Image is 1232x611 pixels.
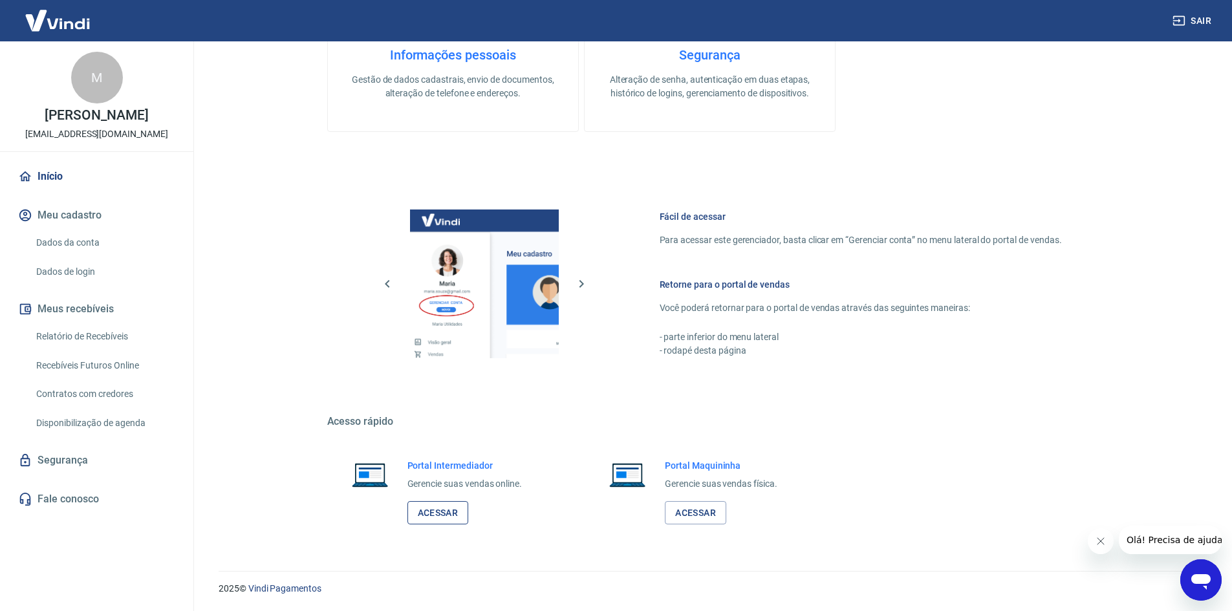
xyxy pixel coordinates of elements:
h6: Portal Intermediador [407,459,523,472]
a: Acessar [407,501,469,525]
p: - rodapé desta página [660,344,1062,358]
p: Gerencie suas vendas física. [665,477,777,491]
p: Gerencie suas vendas online. [407,477,523,491]
iframe: Mensagem da empresa [1119,526,1222,554]
a: Dados de login [31,259,178,285]
button: Meu cadastro [16,201,178,230]
iframe: Fechar mensagem [1088,528,1114,554]
p: [PERSON_NAME] [45,109,148,122]
h5: Acesso rápido [327,415,1093,428]
button: Sair [1170,9,1216,33]
p: Você poderá retornar para o portal de vendas através das seguintes maneiras: [660,301,1062,315]
a: Dados da conta [31,230,178,256]
p: 2025 © [219,582,1201,595]
p: Alteração de senha, autenticação em duas etapas, histórico de logins, gerenciamento de dispositivos. [605,73,814,100]
a: Disponibilização de agenda [31,410,178,436]
h4: Segurança [605,47,814,63]
a: Acessar [665,501,726,525]
p: - parte inferior do menu lateral [660,330,1062,344]
p: Para acessar este gerenciador, basta clicar em “Gerenciar conta” no menu lateral do portal de ven... [660,233,1062,247]
iframe: Botão para abrir a janela de mensagens [1180,559,1222,601]
a: Início [16,162,178,191]
h6: Portal Maquininha [665,459,777,472]
a: Contratos com credores [31,381,178,407]
img: Imagem de um notebook aberto [343,459,397,490]
h4: Informações pessoais [349,47,557,63]
a: Segurança [16,446,178,475]
a: Vindi Pagamentos [248,583,321,594]
p: [EMAIL_ADDRESS][DOMAIN_NAME] [25,127,168,141]
a: Fale conosco [16,485,178,513]
div: M [71,52,123,103]
a: Relatório de Recebíveis [31,323,178,350]
img: Vindi [16,1,100,40]
img: Imagem da dashboard mostrando o botão de gerenciar conta na sidebar no lado esquerdo [410,209,559,358]
h6: Retorne para o portal de vendas [660,278,1062,291]
p: Gestão de dados cadastrais, envio de documentos, alteração de telefone e endereços. [349,73,557,100]
a: Recebíveis Futuros Online [31,352,178,379]
h6: Fácil de acessar [660,210,1062,223]
img: Imagem de um notebook aberto [600,459,654,490]
span: Olá! Precisa de ajuda? [8,9,109,19]
button: Meus recebíveis [16,295,178,323]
